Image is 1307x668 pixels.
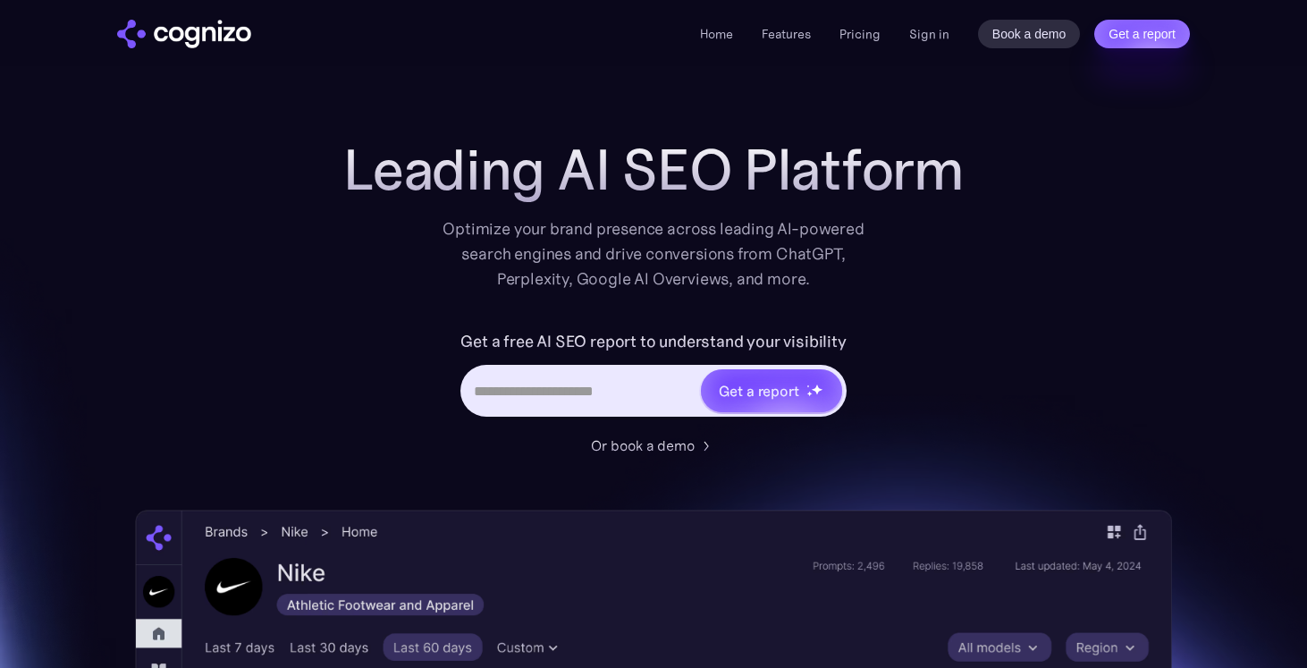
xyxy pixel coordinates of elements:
img: star [806,391,813,397]
img: cognizo logo [117,20,251,48]
a: Features [762,26,811,42]
a: Sign in [909,23,949,45]
div: Get a report [719,380,799,402]
form: Hero URL Input Form [460,327,846,426]
a: Get a report [1094,20,1190,48]
a: home [117,20,251,48]
div: Optimize your brand presence across leading AI-powered search engines and drive conversions from ... [434,216,873,292]
h1: Leading AI SEO Platform [343,138,964,202]
label: Get a free AI SEO report to understand your visibility [460,327,846,356]
a: Book a demo [978,20,1081,48]
a: Pricing [839,26,881,42]
a: Or book a demo [591,435,716,456]
a: Home [700,26,733,42]
a: Get a reportstarstarstar [699,368,844,414]
div: Or book a demo [591,435,695,456]
img: star [806,385,809,387]
img: star [811,384,822,395]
